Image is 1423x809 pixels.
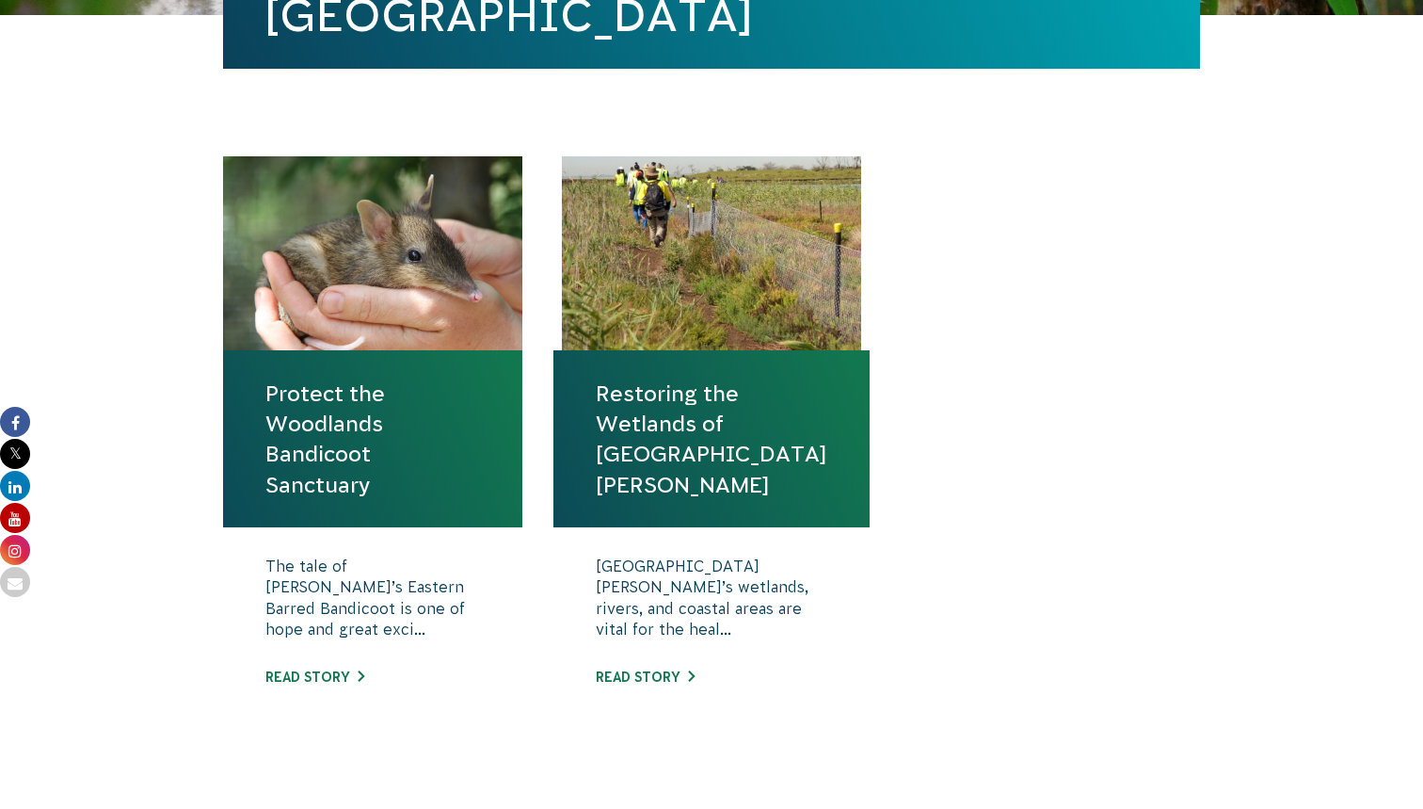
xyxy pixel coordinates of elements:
p: [GEOGRAPHIC_DATA][PERSON_NAME]’s wetlands, rivers, and coastal areas are vital for the heal... [596,556,827,650]
a: Read story [596,670,695,685]
a: Restoring the Wetlands of [GEOGRAPHIC_DATA][PERSON_NAME] [596,379,827,500]
a: Protect the Woodlands Bandicoot Sanctuary [265,379,480,500]
p: The tale of [PERSON_NAME]’s Eastern Barred Bandicoot is one of hope and great exci... [265,556,480,650]
a: Read story [265,670,364,685]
